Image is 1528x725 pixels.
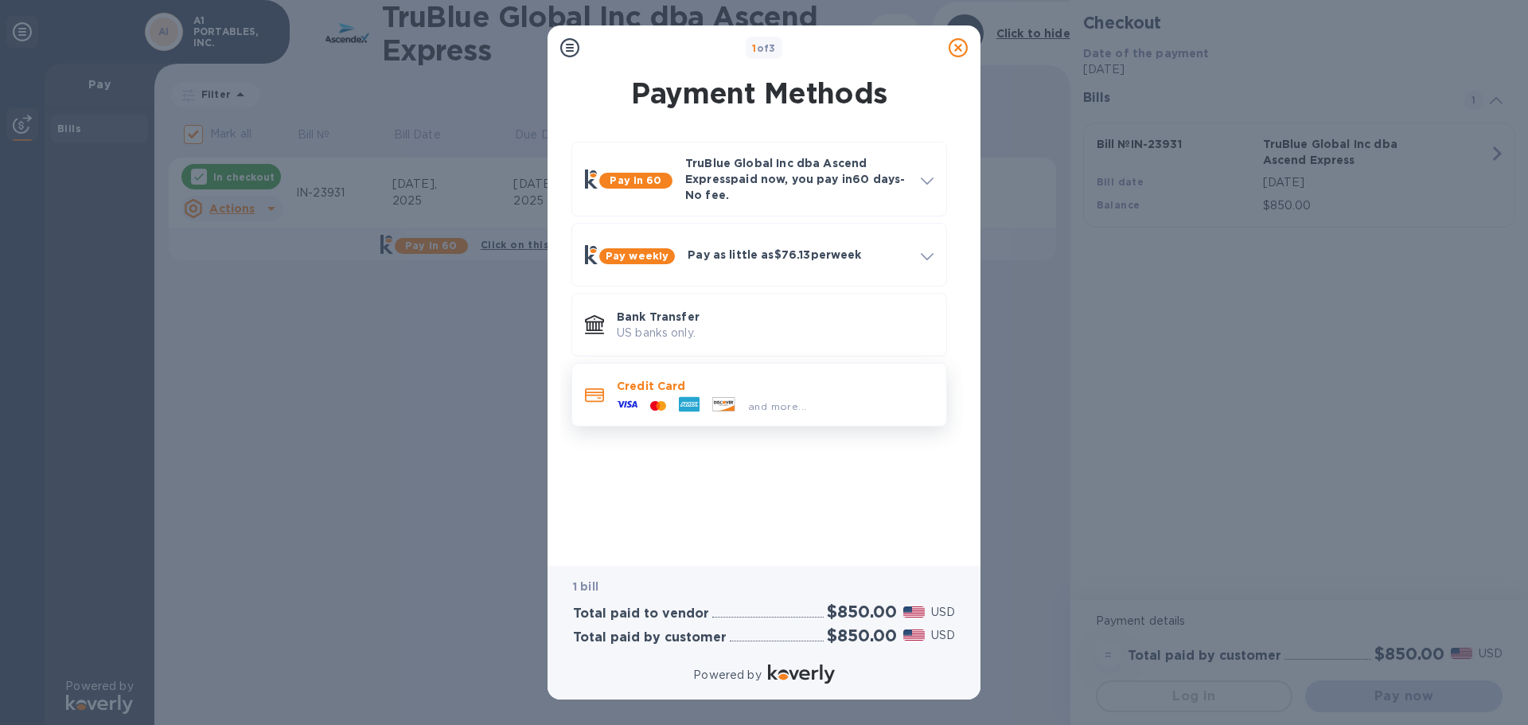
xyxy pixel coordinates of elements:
p: TruBlue Global Inc dba Ascend Express paid now, you pay in 60 days - No fee. [685,155,908,203]
p: USD [931,627,955,644]
b: Pay in 60 [610,174,661,186]
img: USD [903,630,925,641]
p: Pay as little as $76.13 per week [688,247,908,263]
img: USD [903,606,925,618]
h2: $850.00 [827,626,897,645]
h1: Payment Methods [568,76,950,110]
span: and more... [748,400,806,412]
b: 1 bill [573,580,598,593]
img: Logo [768,665,835,684]
p: Bank Transfer [617,309,934,325]
h3: Total paid to vendor [573,606,709,622]
b: Pay weekly [606,250,668,262]
h2: $850.00 [827,602,897,622]
b: of 3 [752,42,776,54]
span: 1 [752,42,756,54]
h3: Total paid by customer [573,630,727,645]
p: USD [931,604,955,621]
p: Credit Card [617,378,934,394]
p: US banks only. [617,325,934,341]
p: Powered by [693,667,761,684]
